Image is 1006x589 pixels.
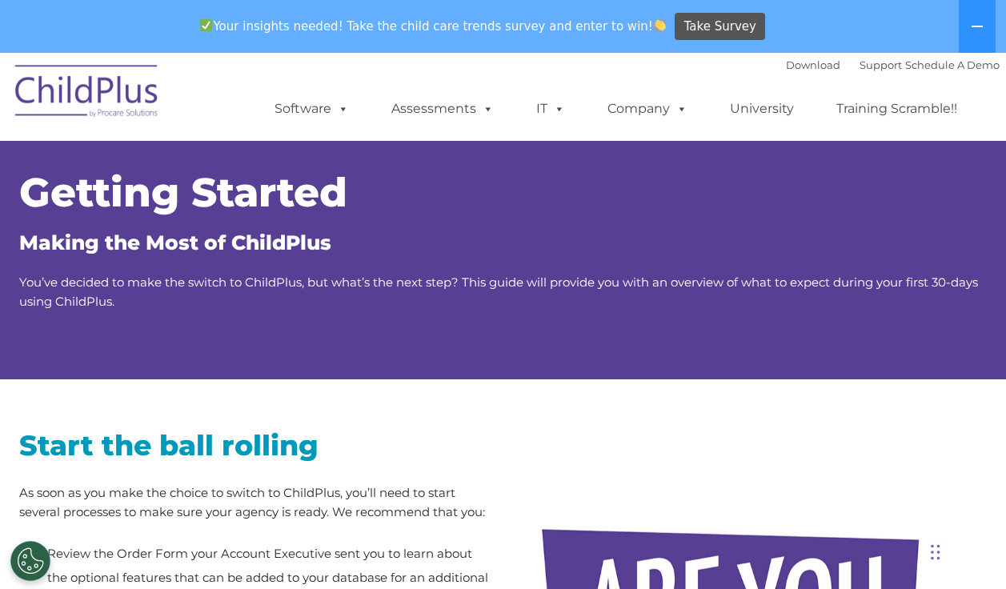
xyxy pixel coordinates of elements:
p: As soon as you make the choice to switch to ChildPlus, you’ll need to start several processes to ... [19,483,491,522]
iframe: Chat Widget [926,512,1006,589]
a: Software [259,93,365,125]
a: Assessments [375,93,510,125]
div: Drag [931,528,940,576]
span: Getting Started [19,168,347,217]
span: You’ve decided to make the switch to ChildPlus, but what’s the next step? This guide will provide... [19,274,978,309]
img: ✅ [200,19,212,31]
img: 👏 [654,19,666,31]
span: Take Survey [684,13,756,41]
a: Schedule A Demo [905,58,1000,71]
a: Take Survey [675,13,765,41]
a: IT [520,93,581,125]
img: ChildPlus by Procare Solutions [7,54,167,134]
a: Company [591,93,703,125]
font: | [786,58,1000,71]
a: University [714,93,810,125]
a: Support [860,58,902,71]
h2: Start the ball rolling [19,427,491,463]
span: Making the Most of ChildPlus [19,230,331,254]
a: Download [786,58,840,71]
a: Training Scramble!! [820,93,973,125]
span: Your insights needed! Take the child care trends survey and enter to win! [194,10,673,42]
button: Cookies Settings [10,541,50,581]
